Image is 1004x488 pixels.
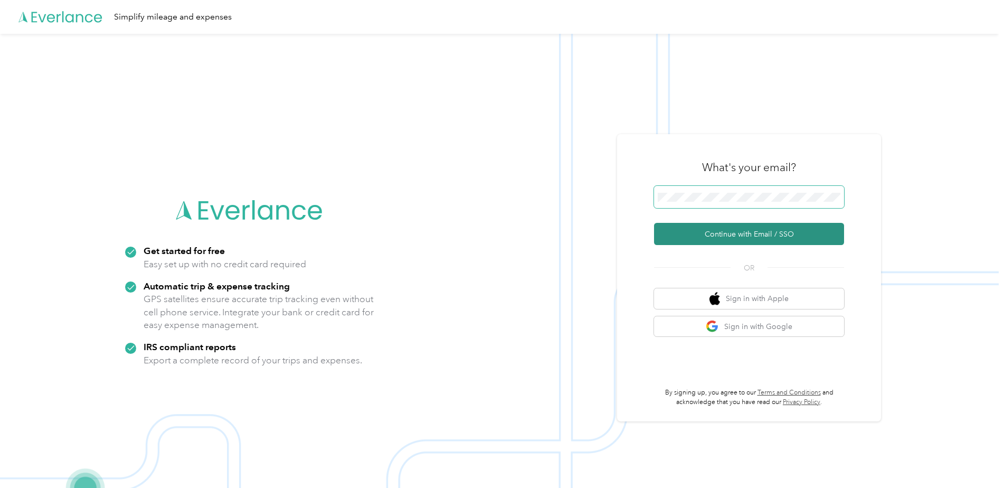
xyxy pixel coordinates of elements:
[654,388,844,407] p: By signing up, you agree to our and acknowledge that you have read our .
[144,245,225,256] strong: Get started for free
[654,316,844,337] button: google logoSign in with Google
[654,288,844,309] button: apple logoSign in with Apple
[709,292,720,305] img: apple logo
[144,280,290,292] strong: Automatic trip & expense tracking
[144,354,362,367] p: Export a complete record of your trips and expenses.
[144,293,374,332] p: GPS satellites ensure accurate trip tracking even without cell phone service. Integrate your bank...
[731,262,768,274] span: OR
[144,341,236,352] strong: IRS compliant reports
[654,223,844,245] button: Continue with Email / SSO
[757,389,821,397] a: Terms and Conditions
[114,11,232,24] div: Simplify mileage and expenses
[702,160,796,175] h3: What's your email?
[144,258,306,271] p: Easy set up with no credit card required
[706,320,719,333] img: google logo
[783,398,820,406] a: Privacy Policy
